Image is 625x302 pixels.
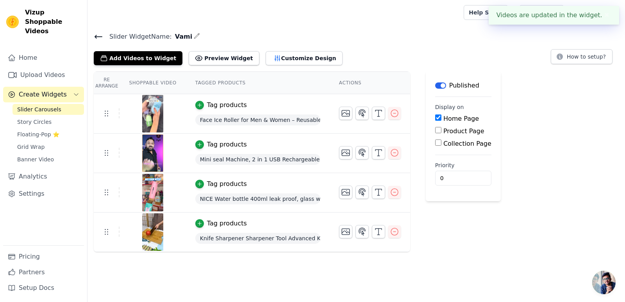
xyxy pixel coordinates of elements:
[3,280,84,296] a: Setup Docs
[443,115,479,122] label: Home Page
[3,186,84,202] a: Settings
[6,16,19,28] img: Vizup
[94,72,120,94] th: Re Arrange
[172,32,192,41] span: Vami
[94,51,182,65] button: Add Videos to Widget
[3,87,84,102] button: Create Widgets
[17,118,52,126] span: Story Circles
[194,31,200,42] div: Edit Name
[142,174,164,211] img: vizup-images-62e2.png
[12,104,84,115] a: Slider Carousels
[449,81,479,90] p: Published
[435,103,464,111] legend: Display on
[195,154,320,165] span: Mini seal Machine, 2 in 1 USB Rechargeable Magnetic Heat Sealing & Cutting, Portable Handheld Vac...
[17,130,59,138] span: Floating-Pop ⭐
[186,72,330,94] th: Tagged Products
[489,6,619,25] div: Videos are updated in the widget.
[142,95,164,132] img: tn-aeb1393c23df4fd7a54bd3167bb961aa.png
[339,186,352,199] button: Change Thumbnail
[195,140,247,149] button: Tag products
[207,179,247,189] div: Tag products
[339,146,352,159] button: Change Thumbnail
[3,50,84,66] a: Home
[443,127,484,135] label: Product Page
[195,179,247,189] button: Tag products
[19,90,67,99] span: Create Widgets
[3,249,84,264] a: Pricing
[592,271,616,294] div: Open chat
[12,154,84,165] a: Banner Video
[464,5,508,20] a: Help Setup
[12,129,84,140] a: Floating-Pop ⭐
[142,134,164,172] img: vizup-images-bc68.png
[339,107,352,120] button: Change Thumbnail
[17,105,61,113] span: Slider Carousels
[207,140,247,149] div: Tag products
[17,143,45,151] span: Grid Wrap
[103,32,172,41] span: Slider Widget Name:
[443,140,491,147] label: Collection Page
[3,67,84,83] a: Upload Videos
[25,8,81,36] span: Vizup Shoppable Videos
[207,100,247,110] div: Tag products
[583,5,619,20] p: Vami Store
[551,49,612,64] button: How to setup?
[195,100,247,110] button: Tag products
[120,72,186,94] th: Shoppable Video
[435,161,491,169] label: Priority
[602,11,611,20] button: Close
[195,233,320,244] span: Knife Sharpener Sharpener Tool Advanced Knife Sharpener for Kitchen, Rod Knife Sharpner Knives Sh...
[339,225,352,238] button: Change Thumbnail
[189,51,259,65] button: Preview Widget
[12,141,84,152] a: Grid Wrap
[195,114,320,125] span: Face Ice Roller for Men & Women – Reusable & Unbreakable Face Massager for Glowing Skin, Puffy Ey...
[12,116,84,127] a: Story Circles
[17,155,54,163] span: Banner Video
[519,5,564,20] a: Book Demo
[207,219,247,228] div: Tag products
[570,5,619,20] button: V Vami Store
[330,72,410,94] th: Actions
[266,51,343,65] button: Customize Design
[195,219,247,228] button: Tag products
[551,55,612,62] a: How to setup?
[142,213,164,251] img: vizup-images-24db.png
[3,264,84,280] a: Partners
[195,193,320,204] span: NICE Water bottle 400ml leak proof, glass water bottle with daily water intake for gym and childr...
[3,169,84,184] a: Analytics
